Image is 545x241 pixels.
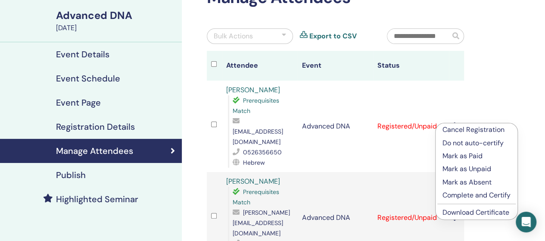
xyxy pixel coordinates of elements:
span: [EMAIL_ADDRESS][DOMAIN_NAME] [233,128,283,146]
th: Event [297,51,373,81]
div: Bulk Actions [214,31,253,41]
h4: Event Details [56,49,109,59]
a: [PERSON_NAME] [226,85,280,94]
span: Prerequisites Match [233,97,279,115]
h4: Highlighted Seminar [56,194,138,204]
div: [DATE] [56,23,177,33]
p: Mark as Unpaid [442,164,511,174]
p: Do not auto-certify [442,138,511,148]
a: Advanced DNA[DATE] [51,8,182,33]
span: [PERSON_NAME][EMAIL_ADDRESS][DOMAIN_NAME] [233,209,290,237]
p: Cancel Registration [442,125,511,135]
a: Download Certificate [442,208,509,217]
span: Prerequisites Match [233,188,279,206]
th: Status [373,51,449,81]
div: Open Intercom Messenger [516,212,536,232]
p: Complete and Certify [442,190,511,200]
span: 0526356650 [243,148,282,156]
th: Attendee [222,51,298,81]
h4: Event Schedule [56,73,120,84]
h4: Manage Attendees [56,146,133,156]
p: Mark as Absent [442,177,511,188]
div: Advanced DNA [56,8,177,23]
td: Advanced DNA [297,81,373,172]
a: [PERSON_NAME] [226,177,280,186]
h4: Event Page [56,97,101,108]
a: Export to CSV [309,31,357,41]
h4: Publish [56,170,86,180]
h4: Registration Details [56,122,135,132]
span: Hebrew [243,159,265,166]
p: Mark as Paid [442,151,511,161]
